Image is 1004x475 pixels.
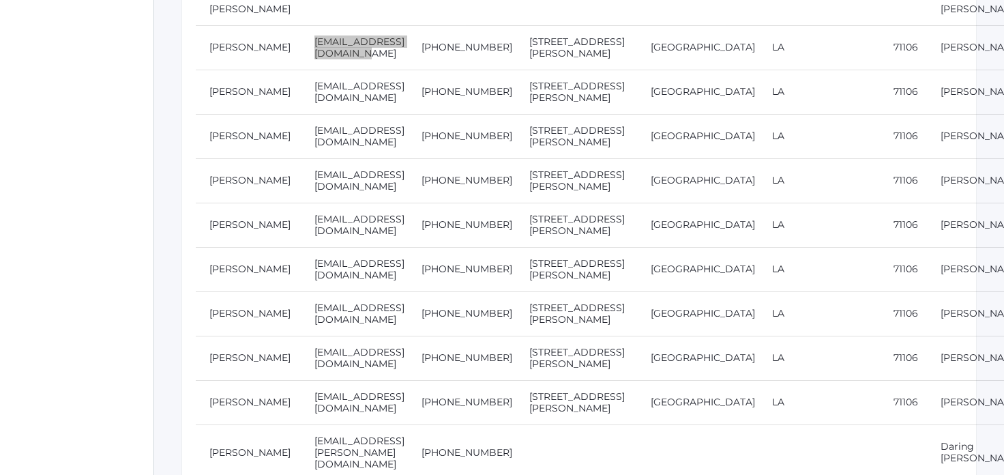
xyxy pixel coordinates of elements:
[758,25,880,70] td: LA
[880,380,927,424] td: 71106
[880,247,927,291] td: 71106
[209,174,291,186] a: [PERSON_NAME]
[209,446,291,459] a: [PERSON_NAME]
[516,380,637,424] td: [STREET_ADDRESS][PERSON_NAME]
[637,70,758,114] td: [GEOGRAPHIC_DATA]
[301,70,408,114] td: [EMAIL_ADDRESS][DOMAIN_NAME]
[758,380,880,424] td: LA
[408,70,516,114] td: [PHONE_NUMBER]
[209,263,291,275] a: [PERSON_NAME]
[637,114,758,158] td: [GEOGRAPHIC_DATA]
[408,203,516,247] td: [PHONE_NUMBER]
[301,158,408,203] td: [EMAIL_ADDRESS][DOMAIN_NAME]
[516,291,637,336] td: [STREET_ADDRESS][PERSON_NAME]
[880,114,927,158] td: 71106
[408,380,516,424] td: [PHONE_NUMBER]
[301,291,408,336] td: [EMAIL_ADDRESS][DOMAIN_NAME]
[637,380,758,424] td: [GEOGRAPHIC_DATA]
[516,114,637,158] td: [STREET_ADDRESS][PERSON_NAME]
[408,114,516,158] td: [PHONE_NUMBER]
[758,70,880,114] td: LA
[880,70,927,114] td: 71106
[637,158,758,203] td: [GEOGRAPHIC_DATA]
[209,130,291,142] a: [PERSON_NAME]
[408,247,516,291] td: [PHONE_NUMBER]
[209,3,291,15] a: [PERSON_NAME]
[516,336,637,380] td: [STREET_ADDRESS][PERSON_NAME]
[637,203,758,247] td: [GEOGRAPHIC_DATA]
[301,336,408,380] td: [EMAIL_ADDRESS][DOMAIN_NAME]
[209,218,291,231] a: [PERSON_NAME]
[408,158,516,203] td: [PHONE_NUMBER]
[880,291,927,336] td: 71106
[880,203,927,247] td: 71106
[516,158,637,203] td: [STREET_ADDRESS][PERSON_NAME]
[637,247,758,291] td: [GEOGRAPHIC_DATA]
[209,85,291,98] a: [PERSON_NAME]
[880,336,927,380] td: 71106
[408,336,516,380] td: [PHONE_NUMBER]
[880,158,927,203] td: 71106
[880,25,927,70] td: 71106
[758,291,880,336] td: LA
[637,25,758,70] td: [GEOGRAPHIC_DATA]
[301,114,408,158] td: [EMAIL_ADDRESS][DOMAIN_NAME]
[301,380,408,424] td: [EMAIL_ADDRESS][DOMAIN_NAME]
[301,247,408,291] td: [EMAIL_ADDRESS][DOMAIN_NAME]
[301,25,408,70] td: [EMAIL_ADDRESS][DOMAIN_NAME]
[209,351,291,364] a: [PERSON_NAME]
[758,158,880,203] td: LA
[758,336,880,380] td: LA
[209,41,291,53] a: [PERSON_NAME]
[516,25,637,70] td: [STREET_ADDRESS][PERSON_NAME]
[408,291,516,336] td: [PHONE_NUMBER]
[301,203,408,247] td: [EMAIL_ADDRESS][DOMAIN_NAME]
[637,336,758,380] td: [GEOGRAPHIC_DATA]
[758,114,880,158] td: LA
[516,70,637,114] td: [STREET_ADDRESS][PERSON_NAME]
[516,203,637,247] td: [STREET_ADDRESS][PERSON_NAME]
[758,247,880,291] td: LA
[408,25,516,70] td: [PHONE_NUMBER]
[758,203,880,247] td: LA
[637,291,758,336] td: [GEOGRAPHIC_DATA]
[209,307,291,319] a: [PERSON_NAME]
[209,396,291,408] a: [PERSON_NAME]
[516,247,637,291] td: [STREET_ADDRESS][PERSON_NAME]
